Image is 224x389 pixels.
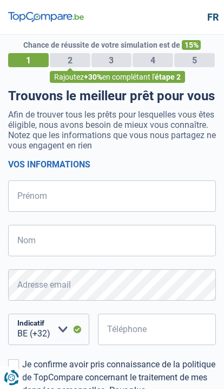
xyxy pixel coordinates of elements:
div: Rajoutez en complétant l' [50,71,185,83]
span: 15% [182,40,201,50]
span: +30% [84,73,102,81]
input: 401020304 [98,314,216,345]
div: 3 [91,53,132,67]
img: TopCompare Logo [8,12,84,23]
span: Chance de réussite de votre simulation est de [23,41,180,49]
div: fr [207,11,216,23]
div: 1 [8,53,49,67]
div: 4 [133,53,173,67]
h1: Trouvons le meilleur prêt pour vous [8,88,216,104]
p: Afin de trouver tous les prêts pour lesquelles vous êtes éligible, nous avons besoin de mieux vou... [8,109,216,151]
span: étape 2 [155,73,181,81]
div: 5 [174,53,215,67]
div: 2 [50,53,90,67]
h2: Vos informations [8,159,216,170]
